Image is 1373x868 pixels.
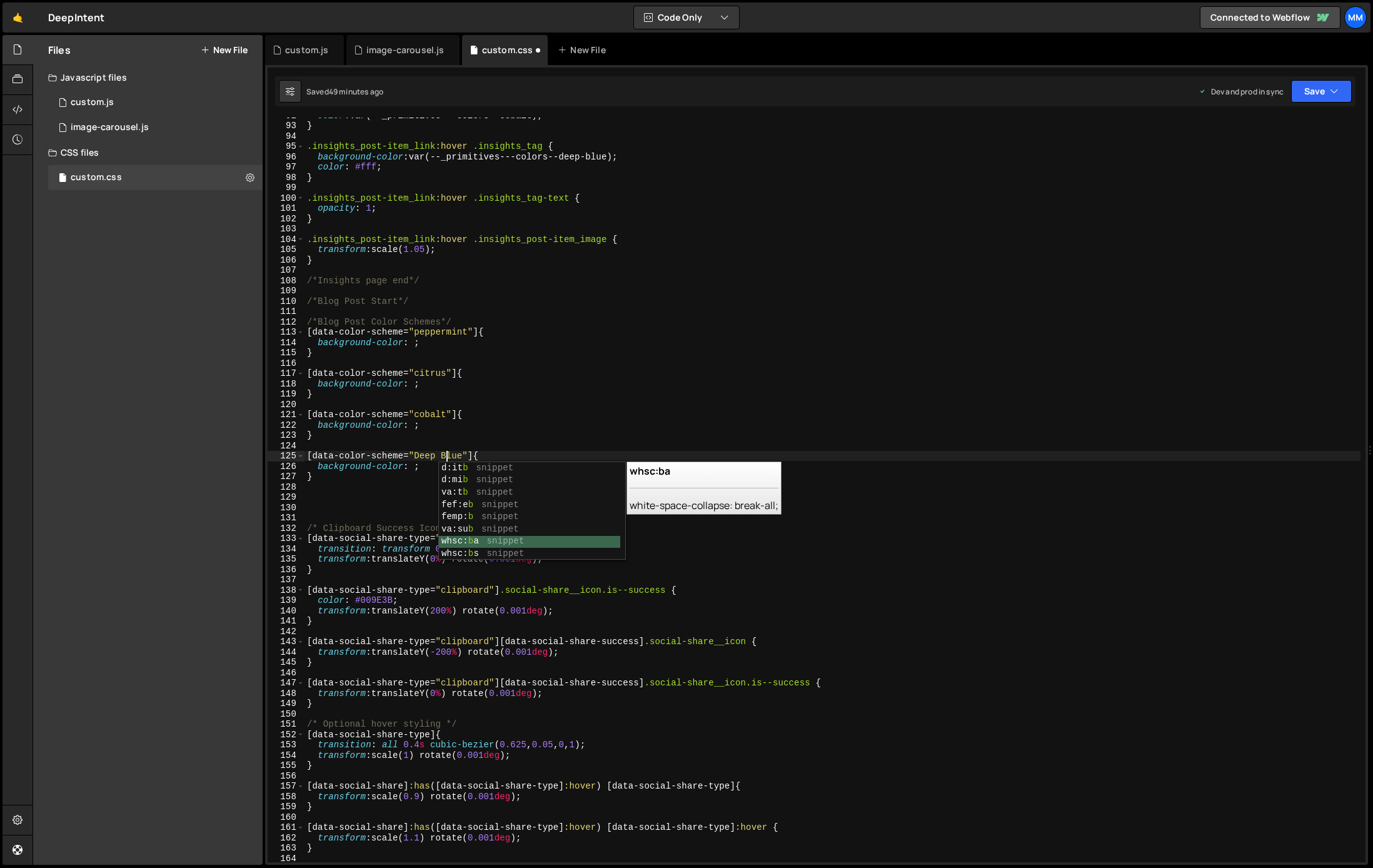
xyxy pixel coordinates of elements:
[268,131,304,142] div: 94
[48,90,263,115] div: 16711/45679.js
[48,115,263,140] div: 16711/45799.js
[268,121,304,131] div: 93
[1200,6,1340,29] a: Connected to Webflow
[268,255,304,266] div: 106
[71,97,114,108] div: custom.js
[268,585,304,596] div: 138
[1291,80,1352,103] button: Save
[268,760,304,771] div: 155
[48,165,263,190] div: 16711/45677.css
[268,668,304,679] div: 146
[268,492,304,503] div: 129
[268,389,304,400] div: 119
[329,86,383,97] div: 49 minutes ago
[1344,6,1367,29] a: mm
[366,44,445,56] div: image-carousel.js
[268,854,304,864] div: 164
[268,420,304,431] div: 122
[48,43,71,57] h2: Files
[268,441,304,452] div: 124
[268,327,304,338] div: 113
[268,141,304,152] div: 95
[268,565,304,575] div: 136
[268,709,304,720] div: 150
[626,462,782,515] div: white-space-collapse: break-all;
[268,616,304,627] div: 141
[268,400,304,410] div: 120
[33,65,263,90] div: Javascript files
[268,224,304,235] div: 103
[268,306,304,317] div: 111
[268,410,304,420] div: 121
[268,348,304,358] div: 115
[268,575,304,585] div: 137
[634,6,739,29] button: Code Only
[268,781,304,792] div: 157
[268,472,304,482] div: 127
[268,740,304,750] div: 153
[268,214,304,225] div: 102
[268,265,304,276] div: 107
[1199,86,1284,97] div: Dev and prod in sync
[268,750,304,761] div: 154
[268,595,304,606] div: 139
[268,822,304,833] div: 161
[268,276,304,286] div: 108
[268,533,304,544] div: 133
[268,802,304,812] div: 159
[268,689,304,699] div: 148
[268,379,304,390] div: 118
[268,792,304,802] div: 158
[268,503,304,513] div: 130
[268,451,304,462] div: 125
[268,338,304,348] div: 114
[268,245,304,255] div: 105
[71,172,122,183] div: custom.css
[201,45,248,55] button: New File
[33,140,263,165] div: CSS files
[268,317,304,328] div: 112
[268,812,304,823] div: 160
[268,554,304,565] div: 135
[268,162,304,173] div: 97
[268,657,304,668] div: 145
[268,430,304,441] div: 123
[3,3,33,33] a: 🤙
[268,523,304,534] div: 132
[268,203,304,214] div: 101
[268,368,304,379] div: 117
[268,513,304,523] div: 131
[268,843,304,854] div: 163
[558,44,610,56] div: New File
[268,627,304,637] div: 142
[268,173,304,183] div: 98
[268,719,304,730] div: 151
[268,637,304,647] div: 143
[268,193,304,204] div: 100
[268,833,304,844] div: 162
[268,296,304,307] div: 110
[268,730,304,740] div: 152
[268,771,304,782] div: 156
[268,647,304,658] div: 144
[268,235,304,245] div: 104
[285,44,328,56] div: custom.js
[268,183,304,193] div: 99
[268,678,304,689] div: 147
[268,482,304,493] div: 128
[306,86,383,97] div: Saved
[268,358,304,369] div: 116
[48,10,105,25] div: DeepIntent
[268,462,304,472] div: 126
[630,464,670,478] b: whsc:ba
[268,286,304,296] div: 109
[482,44,533,56] div: custom.css
[268,544,304,555] div: 134
[268,606,304,617] div: 140
[71,122,149,133] div: image-carousel.js
[268,699,304,709] div: 149
[268,152,304,163] div: 96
